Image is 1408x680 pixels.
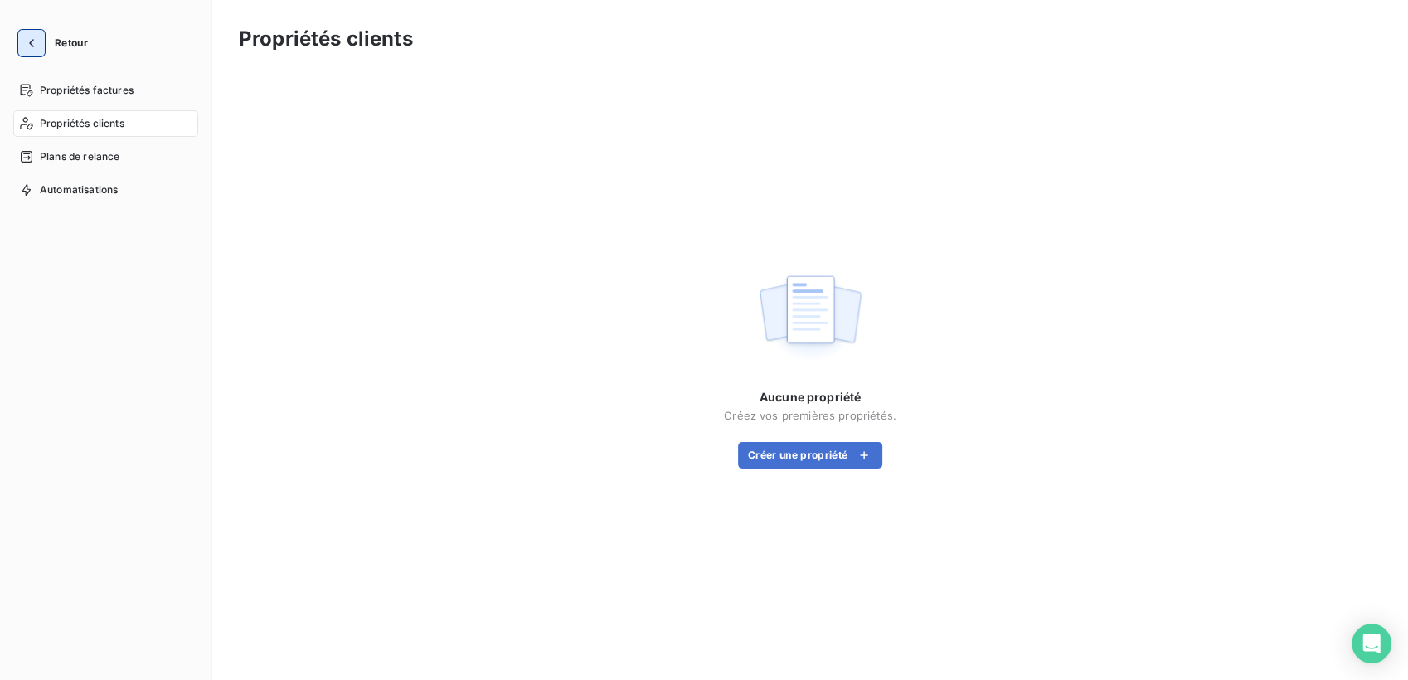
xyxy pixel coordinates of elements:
[40,83,134,98] span: Propriétés factures
[40,182,118,197] span: Automatisations
[13,77,198,104] a: Propriétés factures
[13,30,101,56] button: Retour
[239,24,413,54] h3: Propriétés clients
[40,116,124,131] span: Propriétés clients
[13,177,198,203] a: Automatisations
[13,110,198,137] a: Propriétés clients
[1352,624,1391,663] div: Open Intercom Messenger
[13,143,198,170] a: Plans de relance
[760,389,861,406] span: Aucune propriété
[757,266,863,369] img: empty state
[40,149,119,164] span: Plans de relance
[55,38,88,48] span: Retour
[724,409,896,422] span: Créez vos premières propriétés.
[738,442,882,469] button: Créer une propriété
